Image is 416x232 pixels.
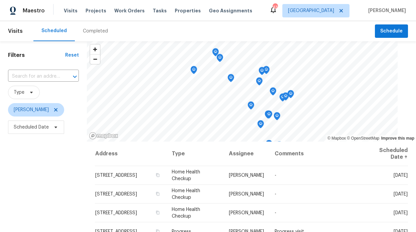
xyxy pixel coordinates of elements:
span: Projects [86,7,106,14]
div: Map marker [279,93,286,104]
span: [DATE] [394,192,408,197]
span: Work Orders [114,7,145,14]
div: Map marker [276,141,283,152]
button: Copy Address [155,210,161,216]
span: [STREET_ADDRESS] [95,211,137,215]
th: Assignee [224,142,269,166]
div: Map marker [257,120,264,131]
th: Scheduled Date ↑ [363,142,408,166]
button: Open [70,72,80,81]
span: [PERSON_NAME] [229,192,264,197]
div: Map marker [266,140,272,150]
span: Visits [8,24,23,38]
button: Schedule [375,24,408,38]
span: [PERSON_NAME] [366,7,406,14]
span: Scheduled Date [14,124,49,131]
div: Map marker [274,112,280,123]
div: 43 [273,4,277,11]
a: Mapbox homepage [89,132,118,140]
span: Geo Assignments [209,7,252,14]
div: Map marker [256,77,263,88]
div: Map marker [217,54,223,64]
a: Improve this map [381,136,414,141]
span: Visits [64,7,78,14]
a: OpenStreetMap [347,136,379,141]
div: Map marker [287,90,294,100]
span: [STREET_ADDRESS] [95,173,137,178]
th: Type [166,142,224,166]
div: Completed [83,28,108,34]
span: [STREET_ADDRESS] [95,192,137,197]
span: [GEOGRAPHIC_DATA] [288,7,334,14]
div: Map marker [212,48,219,59]
th: Comments [269,142,363,166]
span: Home Health Checkup [172,207,200,219]
canvas: Map [87,41,398,142]
div: Map marker [270,87,276,98]
span: Maestro [23,7,45,14]
button: Copy Address [155,172,161,178]
div: Map marker [265,110,271,121]
span: - [275,192,276,197]
input: Search for an address... [8,71,60,82]
div: Map marker [266,110,272,121]
span: - [275,173,276,178]
span: [PERSON_NAME] [14,106,49,113]
span: [PERSON_NAME] [229,173,264,178]
span: Home Health Checkup [172,170,200,181]
div: Map marker [190,66,197,76]
div: Map marker [228,74,234,84]
span: Home Health Checkup [172,188,200,200]
span: - [275,211,276,215]
button: Zoom in [90,45,100,54]
div: Map marker [248,101,254,112]
span: [PERSON_NAME] [229,211,264,215]
span: [DATE] [394,173,408,178]
h1: Filters [8,52,65,59]
span: [DATE] [394,211,408,215]
span: Tasks [153,8,167,13]
div: Map marker [259,67,265,77]
div: Map marker [282,92,289,103]
div: Map marker [263,66,270,76]
span: Properties [175,7,201,14]
th: Address [95,142,166,166]
div: Reset [65,52,79,59]
button: Copy Address [155,191,161,197]
div: Scheduled [41,27,67,34]
a: Mapbox [327,136,346,141]
span: Type [14,89,24,96]
button: Zoom out [90,54,100,64]
span: Schedule [380,27,403,35]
